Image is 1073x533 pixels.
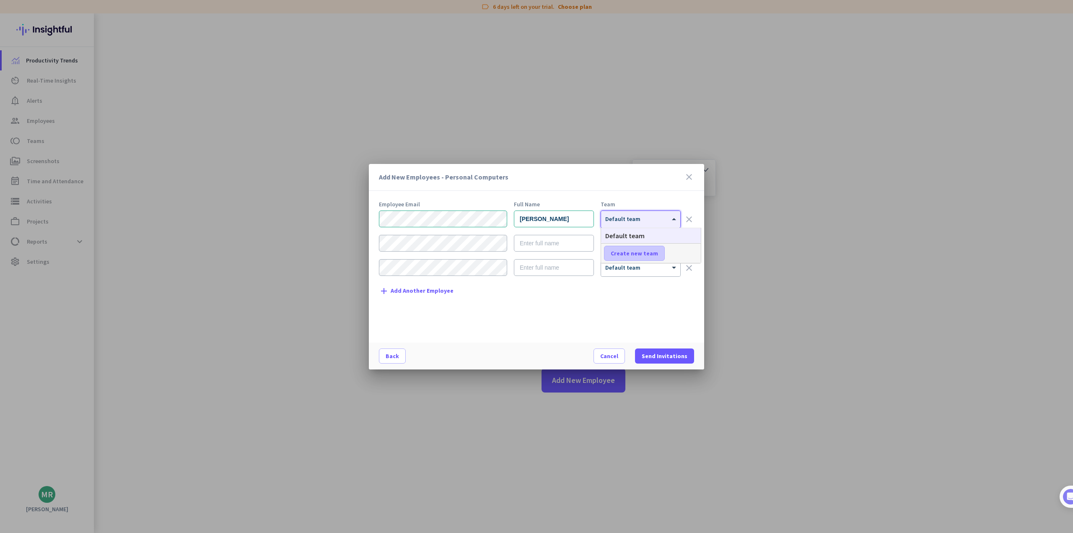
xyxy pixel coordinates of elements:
[635,348,694,364] button: Send Invitations
[514,211,594,227] input: Enter full name
[601,201,681,207] div: Team
[514,259,594,276] input: Enter full name
[604,246,665,261] button: Create new team
[391,288,454,294] span: Add Another Employee
[514,235,594,252] input: Enter full name
[684,263,694,273] i: clear
[594,348,625,364] button: Cancel
[379,286,389,296] i: add
[601,228,701,243] div: Options List
[642,352,687,360] span: Send Invitations
[600,352,618,360] span: Cancel
[514,201,594,207] div: Full Name
[379,348,406,364] button: Back
[379,201,507,207] div: Employee Email
[379,174,684,180] h3: Add New Employees - Personal Computers
[611,249,658,257] span: Create new team
[684,214,694,224] i: clear
[386,352,399,360] span: Back
[684,172,694,182] i: close
[605,231,645,240] span: Default team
